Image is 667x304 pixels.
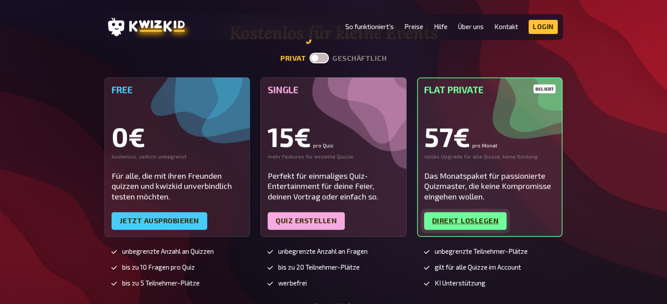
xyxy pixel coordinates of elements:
[112,85,243,95] h5: Free
[268,123,399,150] div: 15€
[435,248,528,255] span: unbegrenzte Teilnehmer-Plätze
[278,248,368,255] span: unbegrenzte Anzahl an Fragen
[424,212,507,230] a: Direkt loslegen
[268,171,399,202] div: Perfekt für einmaliges Quiz-Entertainment für deine Feier, deinen Vortrag oder einfach so.
[435,279,485,287] span: KI Unterstützung
[424,153,556,160] div: volles Upgrade für alle Quizze, keine Bindung
[404,23,423,30] a: Preise
[424,85,556,95] h5: Flat Private
[268,212,345,230] a: Quiz erstellen
[280,54,306,63] button: privat
[435,263,521,271] span: gilt für alle Quizze im Account
[112,171,243,202] div: Für alle, die mit ihren Freunden quizzen und kwizkid unverbindlich testen möchten.
[268,153,399,160] div: mehr Features für einzelne Quizze
[424,171,556,202] div: Das Monatspaket für passionierte Quizmaster, die keine Kompromisse eingehen wollen.
[122,279,200,287] span: bis zu 5 Teilnehmer-Plätze
[122,248,214,255] span: unbegrenzte Anzahl an Quizzen
[313,143,333,148] small: pro Quiz
[434,23,447,30] a: Hilfe
[494,23,518,30] a: Kontakt
[458,23,484,30] a: Über uns
[278,263,360,271] span: bis zu 20 Teilnehmer-Plätze
[112,212,207,230] a: Jetzt ausprobieren
[345,23,394,30] a: So funktioniert's
[112,123,243,150] div: 0€
[529,20,558,34] a: Login
[104,23,563,43] h2: Kostenlos für kleine Events
[472,143,497,148] small: pro Monat
[268,85,399,95] h5: Single
[112,153,243,160] div: kostenlos, zeitlich unbegrenzt
[278,279,307,287] span: werbefrei
[122,263,195,271] span: bis zu 10 Fragen pro Quiz
[332,54,387,63] button: geschäftlich
[424,123,556,150] div: 57€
